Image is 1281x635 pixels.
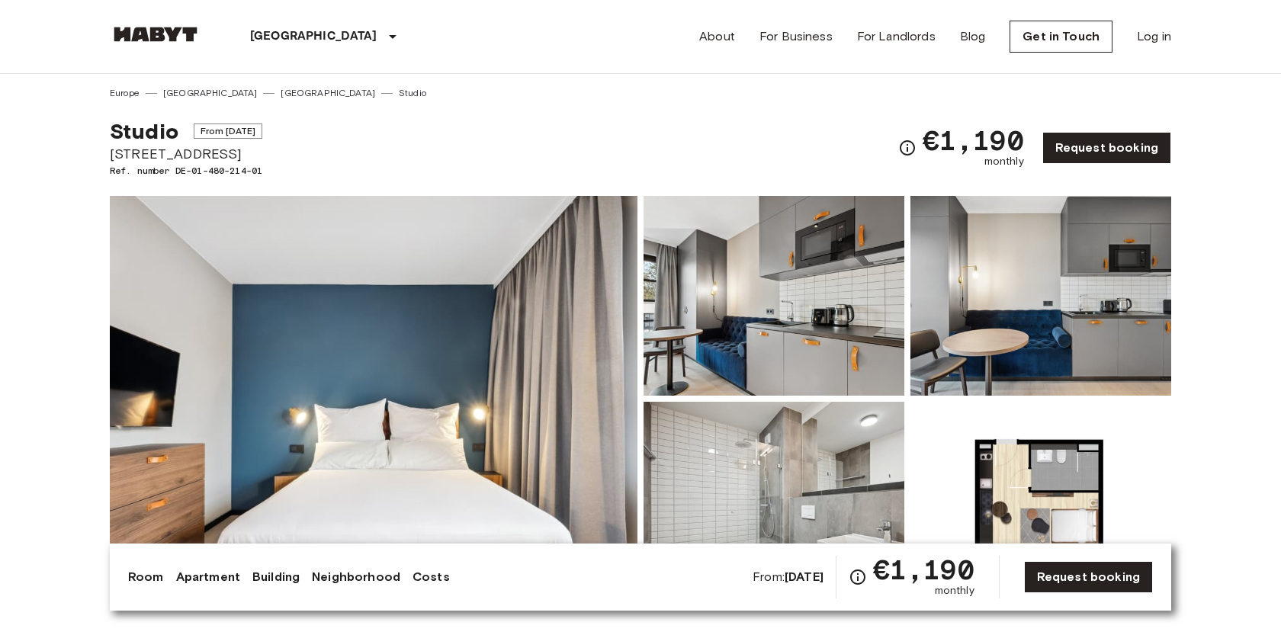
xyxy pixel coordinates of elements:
a: Studio [399,86,426,100]
a: Costs [413,568,450,586]
a: Europe [110,86,140,100]
img: Habyt [110,27,201,42]
svg: Check cost overview for full price breakdown. Please note that discounts apply to new joiners onl... [898,139,917,157]
a: Request booking [1024,561,1153,593]
span: monthly [984,154,1024,169]
span: From [DATE] [194,123,263,139]
a: Neighborhood [312,568,400,586]
span: Studio [110,118,178,144]
span: monthly [935,583,974,598]
img: Picture of unit DE-01-480-214-01 [644,402,904,601]
img: Marketing picture of unit DE-01-480-214-01 [110,196,637,601]
a: Blog [960,27,986,46]
a: For Business [759,27,833,46]
a: Request booking [1042,132,1171,164]
p: [GEOGRAPHIC_DATA] [250,27,377,46]
span: €1,190 [873,556,974,583]
span: Ref. number DE-01-480-214-01 [110,164,262,178]
span: €1,190 [923,127,1024,154]
b: [DATE] [785,569,823,584]
span: From: [753,569,823,585]
a: [GEOGRAPHIC_DATA] [163,86,258,100]
a: Log in [1137,27,1171,46]
span: [STREET_ADDRESS] [110,144,262,164]
a: For Landlords [857,27,936,46]
a: Apartment [176,568,240,586]
img: Picture of unit DE-01-480-214-01 [910,196,1171,396]
a: About [699,27,735,46]
a: Room [128,568,164,586]
svg: Check cost overview for full price breakdown. Please note that discounts apply to new joiners onl... [849,568,867,586]
img: Picture of unit DE-01-480-214-01 [910,402,1171,601]
a: [GEOGRAPHIC_DATA] [281,86,375,100]
a: Building [252,568,300,586]
a: Get in Touch [1010,21,1112,53]
img: Picture of unit DE-01-480-214-01 [644,196,904,396]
